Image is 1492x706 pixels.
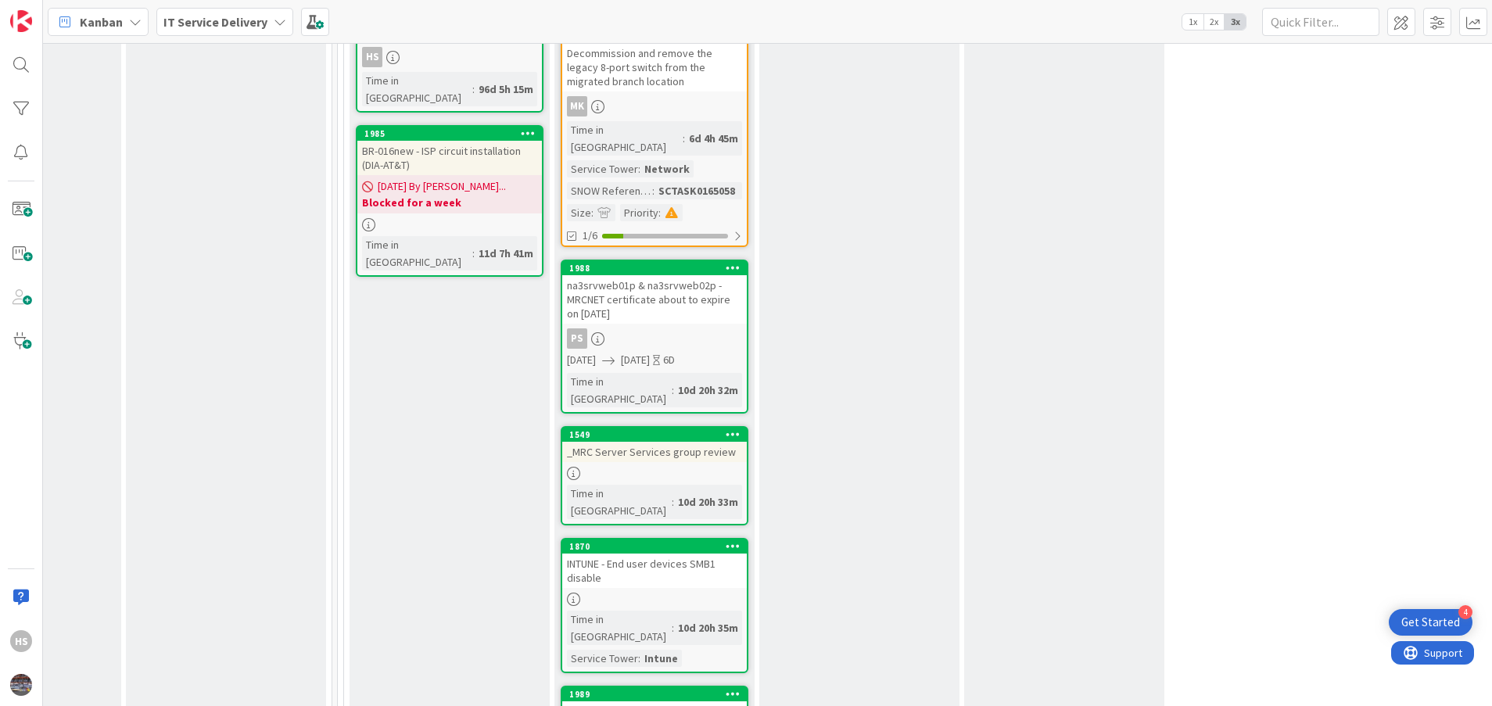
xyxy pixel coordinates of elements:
span: : [638,650,640,667]
div: 1988na3srvweb01p & na3srvweb02p - MRCNET certificate about to expire on [DATE] [562,261,747,324]
div: Network [640,160,694,177]
span: : [591,204,594,221]
div: 1988 [569,263,747,274]
a: 1988na3srvweb01p & na3srvweb02p - MRCNET certificate about to expire on [DATE]PS[DATE][DATE]6DTim... [561,260,748,414]
div: 1549 [562,428,747,442]
div: 96d 5h 15m [475,81,537,98]
div: SCTASK0165058 [655,182,739,199]
div: BR-016new - ISP circuit installation (DIA-AT&T) [357,141,542,175]
div: 1870INTUNE - End user devices SMB1 disable [562,539,747,588]
div: Open Get Started checklist, remaining modules: 4 [1389,609,1472,636]
div: Size [567,204,591,221]
div: Decommission and remove the legacy 8-port switch from the migrated branch location [562,43,747,91]
div: PS [567,328,587,349]
div: Time in [GEOGRAPHIC_DATA] [567,373,672,407]
span: : [683,130,685,147]
div: PS [562,328,747,349]
input: Quick Filter... [1262,8,1379,36]
span: [DATE] [567,352,596,368]
span: : [672,382,674,399]
span: : [472,81,475,98]
div: Decommission and remove the legacy 8-port switch from the migrated branch location [562,29,747,91]
span: 1/6 [583,228,597,244]
div: Time in [GEOGRAPHIC_DATA] [362,72,472,106]
div: Service Tower [567,160,638,177]
div: HS [362,47,382,67]
div: Service Tower [567,650,638,667]
span: 3x [1225,14,1246,30]
div: HS [10,630,32,652]
a: 1870INTUNE - End user devices SMB1 disableTime in [GEOGRAPHIC_DATA]:10d 20h 35mService Tower:Intune [561,538,748,673]
div: 4 [1458,605,1472,619]
span: : [672,619,674,636]
a: 1549_MRC Server Services group reviewTime in [GEOGRAPHIC_DATA]:10d 20h 33m [561,426,748,525]
div: 1870 [562,539,747,554]
a: Decommission and remove the legacy 8-port switch from the migrated branch locationMKTime in [GEOG... [561,27,748,247]
div: MK [567,96,587,116]
div: 1989 [569,689,747,700]
span: : [638,160,640,177]
img: Visit kanbanzone.com [10,10,32,32]
div: MK [562,96,747,116]
div: 10d 20h 33m [674,493,742,511]
div: 1988 [562,261,747,275]
div: 1870 [569,541,747,552]
div: 6D [663,352,675,368]
span: Kanban [80,13,123,31]
div: Priority [620,204,658,221]
div: 10d 20h 32m [674,382,742,399]
span: [DATE] By [PERSON_NAME]... [378,178,506,195]
span: 2x [1203,14,1225,30]
div: 1985 [364,128,542,139]
div: Get Started [1401,615,1460,630]
span: Support [33,2,71,21]
div: 1989 [562,687,747,701]
a: 1985BR-016new - ISP circuit installation (DIA-AT&T)[DATE] By [PERSON_NAME]...Blocked for a weekTi... [356,125,543,277]
b: Blocked for a week [362,195,537,210]
span: : [652,182,655,199]
div: Intune [640,650,682,667]
div: 1549_MRC Server Services group review [562,428,747,462]
div: INTUNE - End user devices SMB1 disable [562,554,747,588]
span: : [658,204,661,221]
div: HS [357,47,542,67]
div: 11d 7h 41m [475,245,537,262]
div: SNOW Reference Number [567,182,652,199]
b: IT Service Delivery [163,14,267,30]
div: 10d 20h 35m [674,619,742,636]
div: Time in [GEOGRAPHIC_DATA] [362,236,472,271]
img: avatar [10,674,32,696]
div: 6d 4h 45m [685,130,742,147]
div: Time in [GEOGRAPHIC_DATA] [567,485,672,519]
span: [DATE] [621,352,650,368]
div: 1985 [357,127,542,141]
span: : [672,493,674,511]
div: na3srvweb01p & na3srvweb02p - MRCNET certificate about to expire on [DATE] [562,275,747,324]
div: 1985BR-016new - ISP circuit installation (DIA-AT&T) [357,127,542,175]
div: Time in [GEOGRAPHIC_DATA] [567,611,672,645]
span: 1x [1182,14,1203,30]
div: Time in [GEOGRAPHIC_DATA] [567,121,683,156]
div: 1549 [569,429,747,440]
div: _MRC Server Services group review [562,442,747,462]
span: : [472,245,475,262]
